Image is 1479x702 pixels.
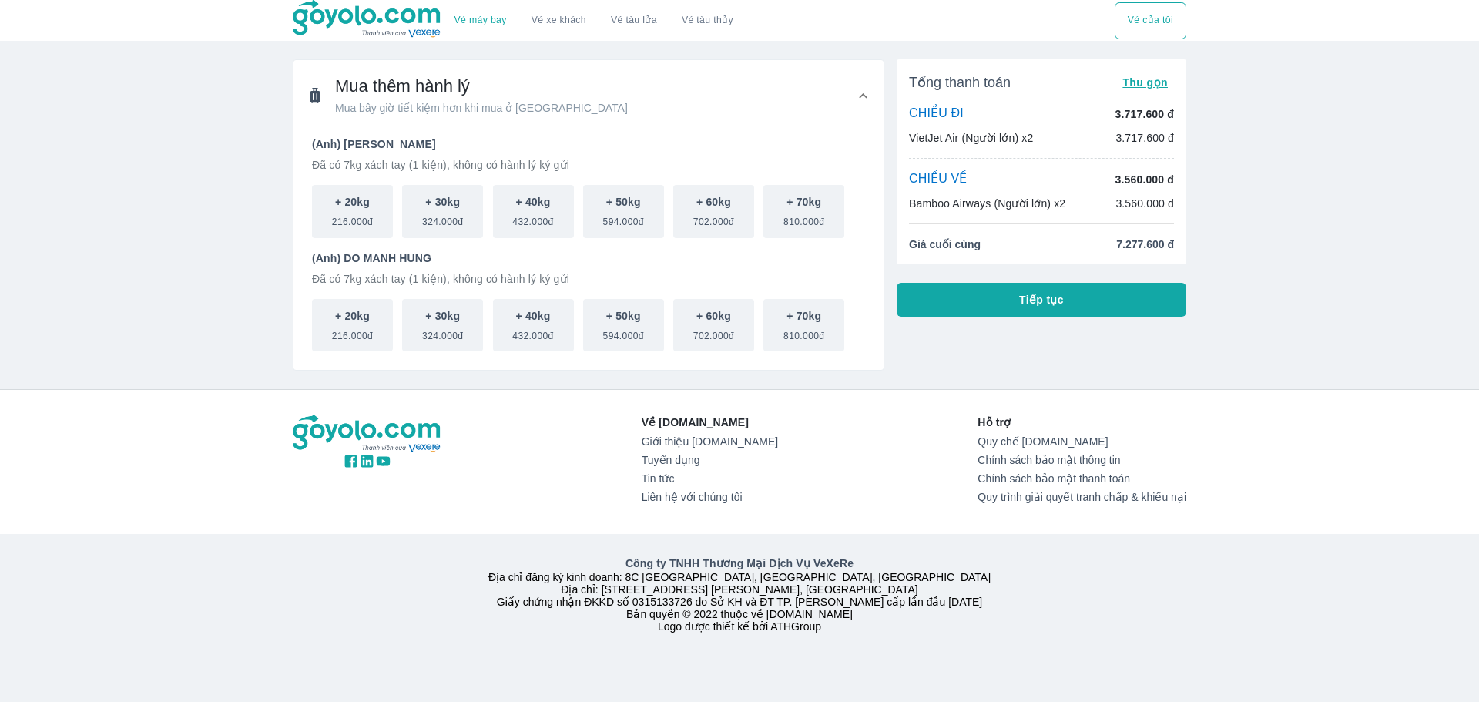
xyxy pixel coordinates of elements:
a: Chính sách bảo mật thanh toán [978,472,1186,485]
span: 810.000đ [783,324,824,342]
p: + 60kg [696,194,731,210]
p: + 30kg [425,194,460,210]
button: Thu gọn [1116,72,1174,93]
button: + 70kg810.000đ [763,299,844,352]
button: + 20kg216.000đ [312,299,393,352]
span: 810.000đ [783,210,824,228]
button: Vé của tôi [1115,2,1186,39]
a: Vé máy bay [454,15,507,26]
a: Chính sách bảo mật thông tin [978,454,1186,466]
button: + 30kg324.000đ [402,185,483,238]
span: 702.000đ [693,324,734,342]
p: + 30kg [425,308,460,324]
p: 3.717.600 đ [1115,130,1174,146]
a: Tuyển dụng [642,454,778,466]
p: + 70kg [786,308,821,324]
a: Vé tàu lửa [599,2,669,39]
button: + 60kg702.000đ [673,185,754,238]
button: + 40kg432.000đ [493,185,574,238]
button: + 20kg216.000đ [312,185,393,238]
div: choose transportation mode [442,2,746,39]
div: scrollable baggage options [312,299,865,352]
button: + 50kg594.000đ [583,185,664,238]
img: logo [293,415,442,453]
div: Mua thêm hành lýMua bây giờ tiết kiệm hơn khi mua ở [GEOGRAPHIC_DATA] [293,131,884,370]
span: 7.277.600 đ [1116,237,1174,252]
span: Giá cuối cùng [909,237,981,252]
p: + 50kg [606,308,641,324]
a: Giới thiệu [DOMAIN_NAME] [642,435,778,448]
p: + 60kg [696,308,731,324]
span: 216.000đ [332,324,373,342]
div: choose transportation mode [1115,2,1186,39]
a: Tin tức [642,472,778,485]
span: Tổng thanh toán [909,73,1011,92]
p: CHIỀU ĐI [909,106,964,123]
span: 432.000đ [512,324,553,342]
p: (Anh) [PERSON_NAME] [312,136,865,152]
span: 324.000đ [422,210,463,228]
p: Về [DOMAIN_NAME] [642,415,778,430]
a: Quy trình giải quyết tranh chấp & khiếu nại [978,491,1186,503]
p: 3.560.000 đ [1115,172,1174,187]
p: + 20kg [335,194,370,210]
div: Mua thêm hành lýMua bây giờ tiết kiệm hơn khi mua ở [GEOGRAPHIC_DATA] [293,60,884,131]
span: 324.000đ [422,324,463,342]
p: Bamboo Airways (Người lớn) x2 [909,196,1065,211]
span: Tiếp tục [1019,292,1064,307]
span: 216.000đ [332,210,373,228]
p: Đã có 7kg xách tay (1 kiện), không có hành lý ký gửi [312,271,865,287]
p: + 20kg [335,308,370,324]
div: Địa chỉ đăng ký kinh doanh: 8C [GEOGRAPHIC_DATA], [GEOGRAPHIC_DATA], [GEOGRAPHIC_DATA] Địa chỉ: [... [283,556,1196,633]
span: Mua thêm hành lý [335,76,628,97]
p: (Anh) DO MANH HUNG [312,250,865,266]
p: VietJet Air (Người lớn) x2 [909,130,1033,146]
a: Vé xe khách [532,15,586,26]
button: + 60kg702.000đ [673,299,754,352]
button: Tiếp tục [897,283,1186,317]
p: + 40kg [516,194,551,210]
p: + 50kg [606,194,641,210]
p: + 70kg [786,194,821,210]
div: scrollable baggage options [312,185,865,238]
p: Đã có 7kg xách tay (1 kiện), không có hành lý ký gửi [312,157,865,173]
span: Mua bây giờ tiết kiệm hơn khi mua ở [GEOGRAPHIC_DATA] [335,100,628,116]
button: + 30kg324.000đ [402,299,483,352]
a: Quy chế [DOMAIN_NAME] [978,435,1186,448]
button: + 40kg432.000đ [493,299,574,352]
p: 3.717.600 đ [1115,106,1174,122]
span: 432.000đ [512,210,553,228]
span: Thu gọn [1122,76,1168,89]
p: CHIỀU VỀ [909,171,968,188]
button: + 70kg810.000đ [763,185,844,238]
p: + 40kg [516,308,551,324]
span: 594.000đ [603,210,644,228]
a: Liên hệ với chúng tôi [642,491,778,503]
p: Hỗ trợ [978,415,1186,430]
p: 3.560.000 đ [1115,196,1174,211]
p: Công ty TNHH Thương Mại Dịch Vụ VeXeRe [296,556,1183,571]
button: Vé tàu thủy [669,2,746,39]
button: + 50kg594.000đ [583,299,664,352]
span: 702.000đ [693,210,734,228]
span: 594.000đ [603,324,644,342]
